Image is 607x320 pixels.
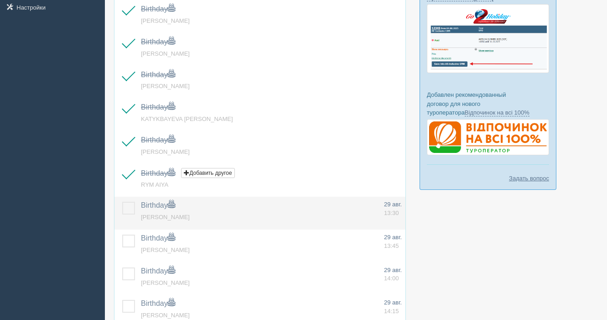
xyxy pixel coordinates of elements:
[384,267,402,273] span: 29 авг.
[141,103,175,111] a: Birthday
[141,247,190,253] a: [PERSON_NAME]
[384,200,402,217] a: 29 авг. 13:30
[141,38,175,46] a: Birthday
[427,90,549,116] p: Добавлен рекомендованный договор для нового туроператора
[427,4,549,73] img: go2holiday-bookings-crm-for-travel-agency.png
[141,148,190,155] a: [PERSON_NAME]
[141,17,190,24] a: [PERSON_NAME]
[141,83,190,89] a: [PERSON_NAME]
[384,299,402,315] a: 29 авг. 14:15
[141,115,233,122] a: KATYKBAYEVA [PERSON_NAME]
[141,267,175,275] a: Birthday
[384,233,402,250] a: 29 авг. 13:45
[141,71,175,79] a: Birthday
[384,210,399,216] span: 13:30
[141,50,190,57] a: [PERSON_NAME]
[181,168,234,178] button: Добавить другое
[384,201,402,208] span: 29 авг.
[384,266,402,283] a: 29 авг. 14:00
[141,201,175,209] a: Birthday
[384,234,402,241] span: 29 авг.
[384,308,399,315] span: 14:15
[427,119,549,156] img: %D0%B4%D0%BE%D0%B3%D0%BE%D0%B2%D1%96%D1%80-%D0%B2%D1%96%D0%B4%D0%BF%D0%BE%D1%87%D0%B8%D0%BD%D0%BE...
[141,299,175,307] a: Birthday
[141,169,175,177] a: Birthday
[141,234,175,242] a: Birthday
[141,214,190,220] a: [PERSON_NAME]
[384,242,399,249] span: 13:45
[384,275,399,282] span: 14:00
[141,312,190,319] a: [PERSON_NAME]
[141,5,175,13] a: Birthday
[141,136,175,144] a: Birthday
[509,174,549,183] a: Задать вопрос
[384,299,402,306] span: 29 авг.
[141,279,190,286] a: [PERSON_NAME]
[465,109,529,116] a: Відпочинок на всі 100%
[141,181,168,188] a: RYM AIYA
